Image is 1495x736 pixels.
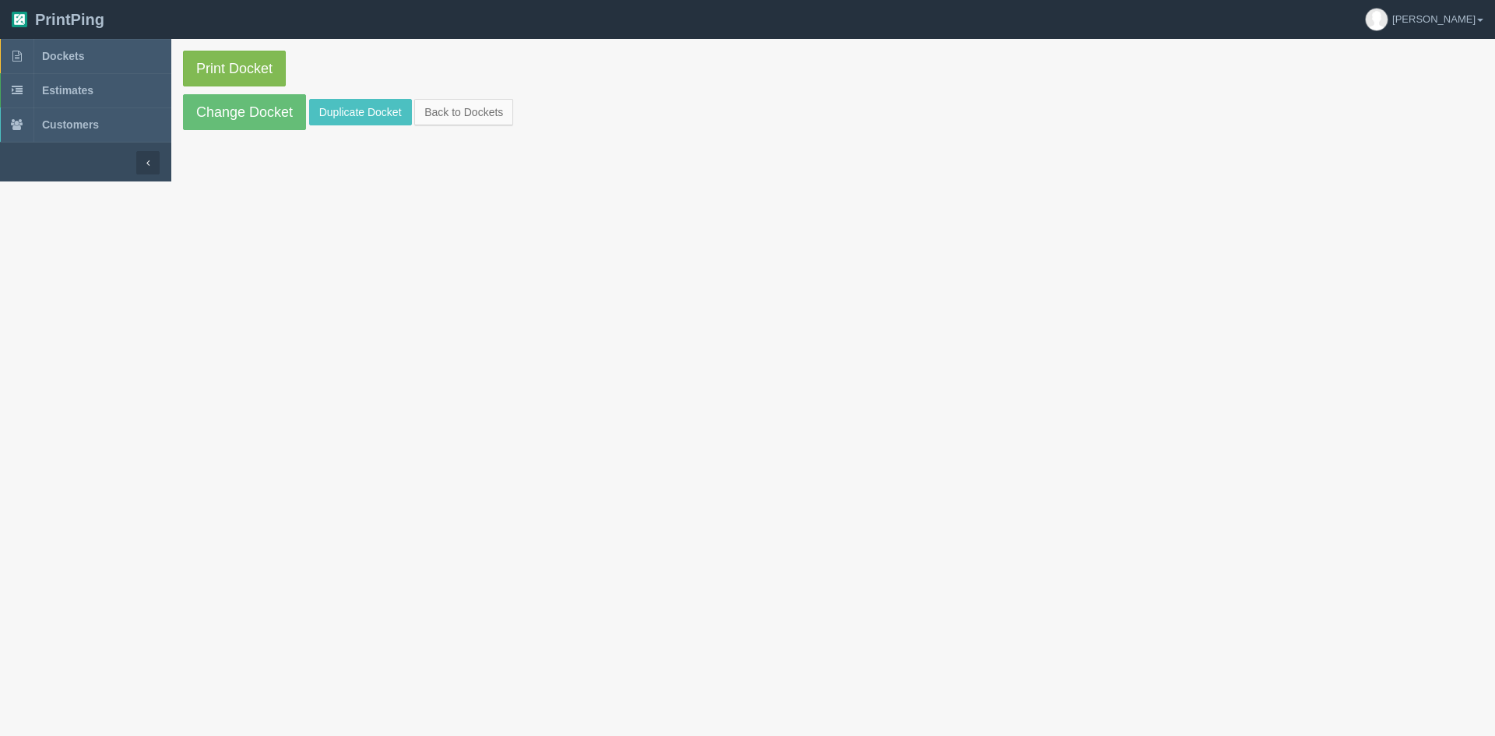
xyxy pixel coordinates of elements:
[1366,9,1388,30] img: avatar_default-7531ab5dedf162e01f1e0bb0964e6a185e93c5c22dfe317fb01d7f8cd2b1632c.jpg
[42,84,93,97] span: Estimates
[414,99,513,125] a: Back to Dockets
[183,51,286,86] a: Print Docket
[12,12,27,27] img: logo-3e63b451c926e2ac314895c53de4908e5d424f24456219fb08d385ab2e579770.png
[183,94,306,130] a: Change Docket
[309,99,412,125] a: Duplicate Docket
[42,118,99,131] span: Customers
[42,50,84,62] span: Dockets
